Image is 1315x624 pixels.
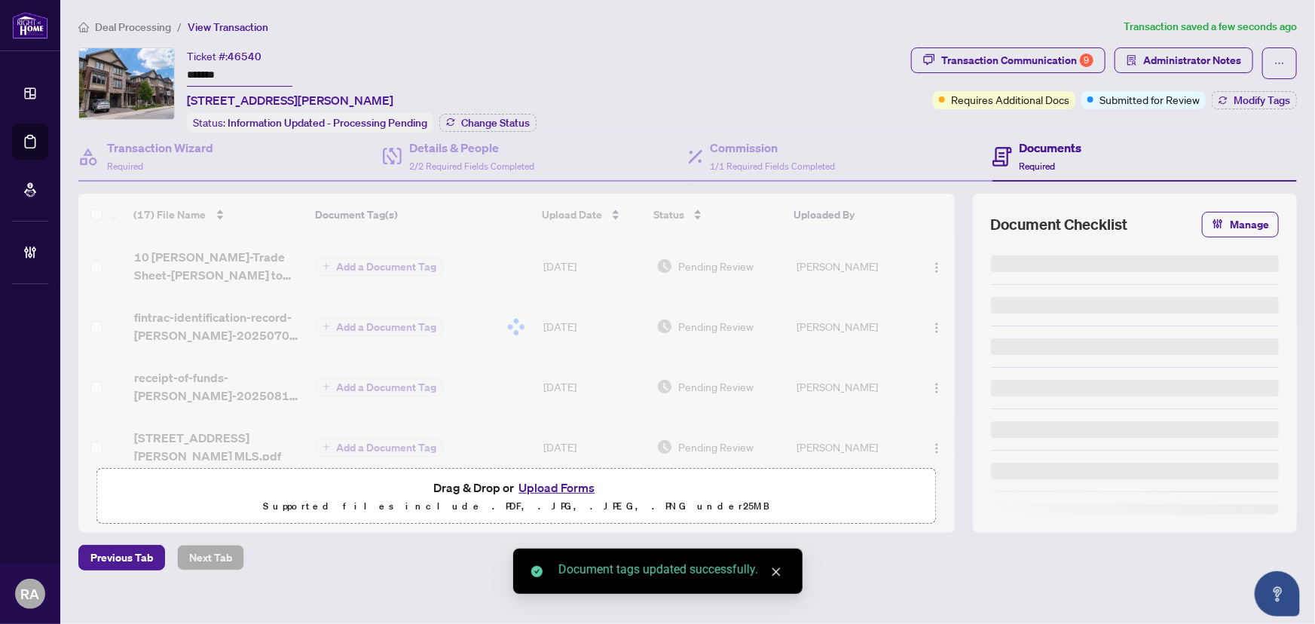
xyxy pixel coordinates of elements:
[106,497,927,515] p: Supported files include .PDF, .JPG, .JPEG, .PNG under 25 MB
[78,22,89,32] span: home
[1080,54,1093,67] div: 9
[433,478,599,497] span: Drag & Drop or
[97,469,936,525] span: Drag & Drop orUpload FormsSupported files include .PDF, .JPG, .JPEG, .PNG under25MB
[711,161,836,172] span: 1/1 Required Fields Completed
[187,47,261,65] div: Ticket #:
[1234,95,1290,106] span: Modify Tags
[79,48,174,119] img: IMG-X12303283_1.jpg
[12,11,48,39] img: logo
[991,214,1128,235] span: Document Checklist
[951,91,1069,108] span: Requires Additional Docs
[95,20,171,34] span: Deal Processing
[514,478,599,497] button: Upload Forms
[228,116,427,130] span: Information Updated - Processing Pending
[187,112,433,133] div: Status:
[711,139,836,157] h4: Commission
[78,545,165,570] button: Previous Tab
[187,91,393,109] span: [STREET_ADDRESS][PERSON_NAME]
[1020,161,1056,172] span: Required
[1255,571,1300,616] button: Open asap
[228,50,261,63] span: 46540
[21,583,40,604] span: RA
[1020,139,1082,157] h4: Documents
[177,545,244,570] button: Next Tab
[941,48,1093,72] div: Transaction Communication
[90,546,153,570] span: Previous Tab
[1143,48,1241,72] span: Administrator Notes
[558,561,784,579] div: Document tags updated successfully.
[1212,91,1297,109] button: Modify Tags
[911,47,1106,73] button: Transaction Communication9
[531,566,543,577] span: check-circle
[1115,47,1253,73] button: Administrator Notes
[1274,58,1285,69] span: ellipsis
[409,161,534,172] span: 2/2 Required Fields Completed
[771,567,781,577] span: close
[1230,213,1269,237] span: Manage
[1124,18,1297,35] article: Transaction saved a few seconds ago
[107,139,213,157] h4: Transaction Wizard
[439,114,537,132] button: Change Status
[1099,91,1200,108] span: Submitted for Review
[1202,212,1279,237] button: Manage
[768,564,784,580] a: Close
[461,118,530,128] span: Change Status
[188,20,268,34] span: View Transaction
[177,18,182,35] li: /
[1127,55,1137,66] span: solution
[107,161,143,172] span: Required
[409,139,534,157] h4: Details & People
